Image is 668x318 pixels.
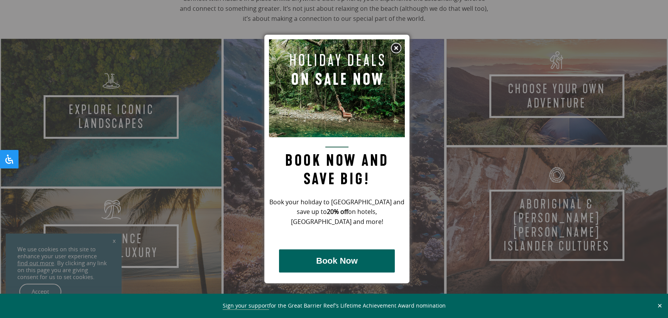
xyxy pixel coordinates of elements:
[5,155,14,164] svg: Open Accessibility Panel
[390,42,402,54] img: Close
[269,146,405,188] h2: Book now and save big!
[655,302,664,309] button: Close
[327,207,348,216] strong: 20% off
[269,39,405,137] img: Pop up image for Holiday Packages
[223,302,269,310] a: Sign your support
[279,249,395,273] button: Book Now
[269,197,405,227] p: Book your holiday to [GEOGRAPHIC_DATA] and save up to on hotels, [GEOGRAPHIC_DATA] and more!
[223,302,446,310] span: for the Great Barrier Reef’s Lifetime Achievement Award nomination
